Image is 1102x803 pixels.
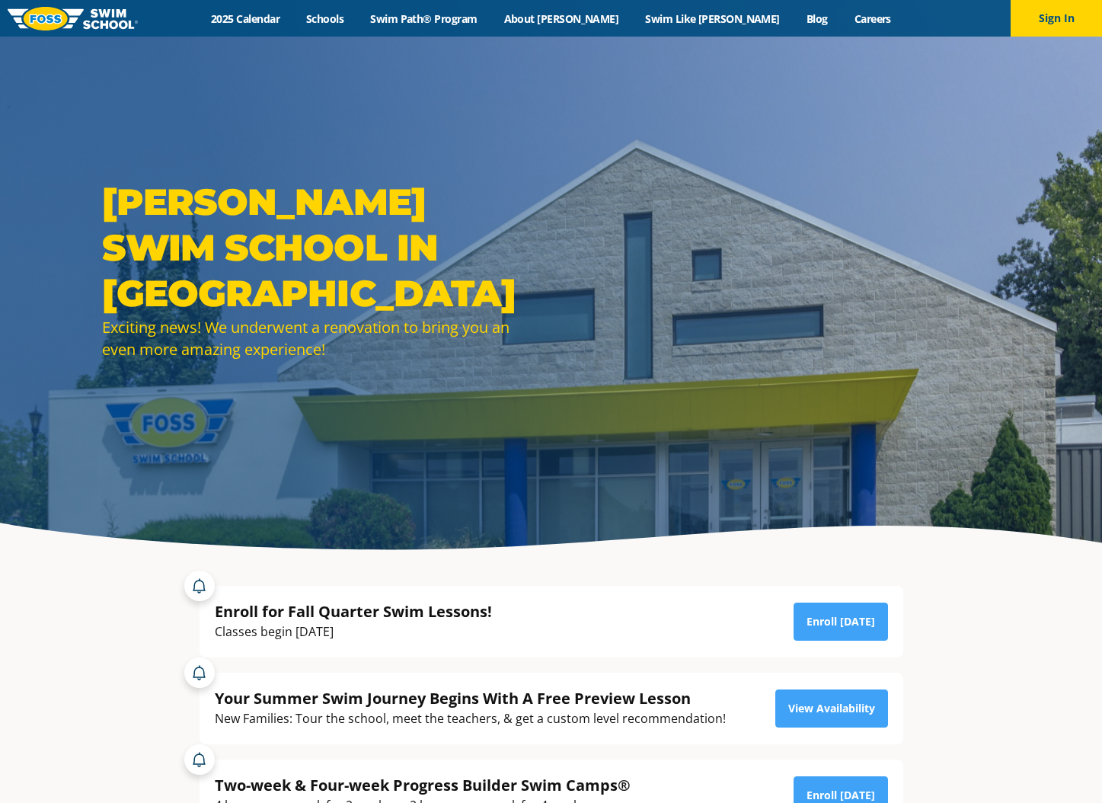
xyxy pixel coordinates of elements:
div: Your Summer Swim Journey Begins With A Free Preview Lesson [215,688,726,709]
a: Careers [841,11,904,26]
div: Exciting news! We underwent a renovation to bring you an even more amazing experience! [102,316,544,360]
div: Classes begin [DATE] [215,622,492,642]
a: View Availability [775,689,888,728]
a: Blog [793,11,841,26]
div: New Families: Tour the school, meet the teachers, & get a custom level recommendation! [215,709,726,729]
a: About [PERSON_NAME] [490,11,632,26]
h1: [PERSON_NAME] SWIM SCHOOL IN [GEOGRAPHIC_DATA] [102,179,544,316]
div: Enroll for Fall Quarter Swim Lessons! [215,601,492,622]
a: Swim Like [PERSON_NAME] [632,11,794,26]
a: Enroll [DATE] [794,603,888,641]
a: Swim Path® Program [357,11,490,26]
a: 2025 Calendar [198,11,293,26]
a: Schools [293,11,357,26]
img: FOSS Swim School Logo [8,7,138,30]
div: Two-week & Four-week Progress Builder Swim Camps® [215,775,631,795]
